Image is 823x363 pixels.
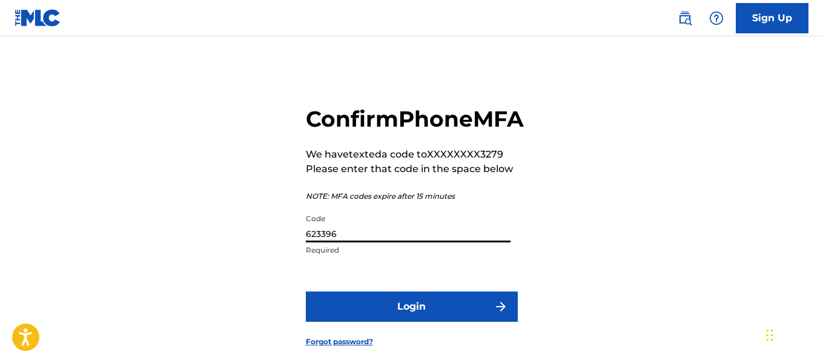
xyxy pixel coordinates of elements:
img: MLC Logo [15,9,61,27]
img: search [678,11,692,25]
p: NOTE: MFA codes expire after 15 minutes [306,191,524,202]
div: Help [704,6,729,30]
a: Sign Up [736,3,808,33]
h2: Confirm Phone MFA [306,105,524,133]
a: Forgot password? [306,336,373,347]
div: Drag [766,317,773,353]
button: Login [306,291,518,322]
img: f7272a7cc735f4ea7f67.svg [494,299,508,314]
iframe: Chat Widget [762,305,823,363]
a: Public Search [673,6,697,30]
p: Please enter that code in the space below [306,162,524,176]
img: help [709,11,724,25]
p: We have texted a code to XXXXXXXX3279 [306,147,524,162]
p: Required [306,245,511,256]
